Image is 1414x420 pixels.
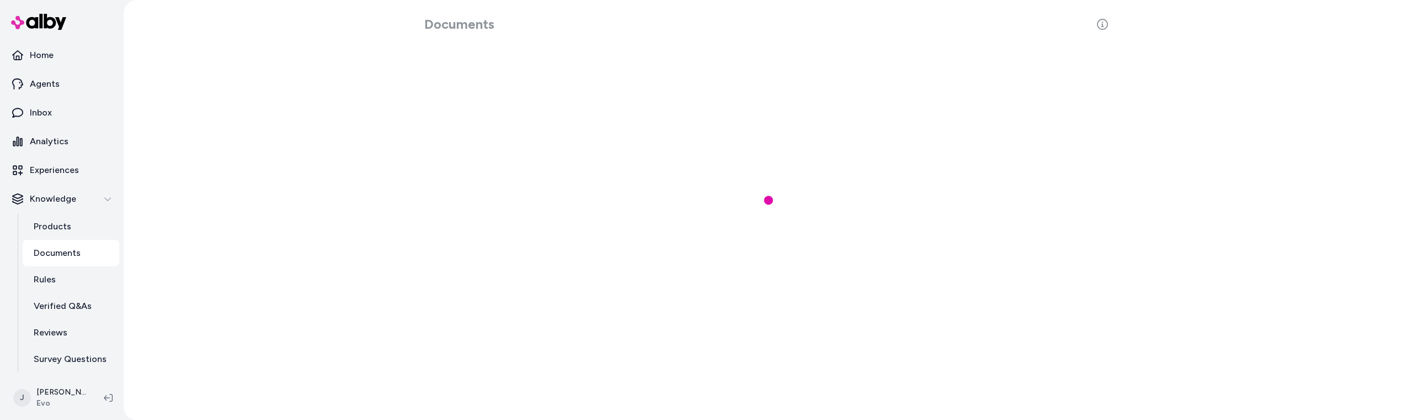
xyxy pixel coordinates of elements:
a: Reviews [23,319,119,346]
a: Agents [4,71,119,97]
span: Evo [36,398,86,409]
p: Reviews [34,326,67,339]
span: J [13,389,31,407]
p: Home [30,49,54,62]
p: Analytics [30,135,68,148]
a: Verified Q&As [23,293,119,319]
a: Survey Questions [23,346,119,372]
p: Documents [34,246,81,260]
p: Verified Q&As [34,300,92,313]
p: Products [34,220,71,233]
p: [PERSON_NAME] [36,387,86,398]
a: Inbox [4,99,119,126]
p: Inbox [30,106,52,119]
p: Knowledge [30,192,76,206]
a: Home [4,42,119,69]
p: Survey Questions [34,353,107,366]
p: Rules [34,273,56,286]
p: Agents [30,77,60,91]
a: Analytics [4,128,119,155]
a: Documents [23,240,119,266]
p: Experiences [30,164,79,177]
a: Rules [23,266,119,293]
img: alby Logo [11,14,66,30]
a: Experiences [4,157,119,183]
a: Products [23,213,119,240]
button: Knowledge [4,186,119,212]
button: J[PERSON_NAME]Evo [7,380,95,416]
